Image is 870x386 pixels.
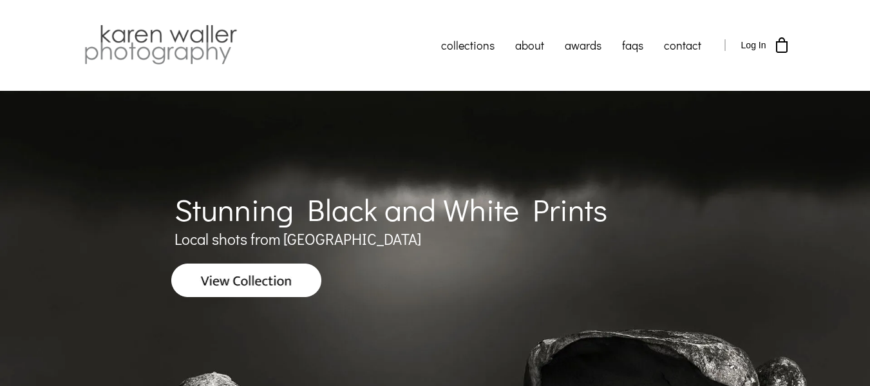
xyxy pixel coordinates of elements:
[171,264,322,297] img: View Collection
[554,29,612,61] a: awards
[505,29,554,61] a: about
[431,29,505,61] a: collections
[654,29,712,61] a: contact
[612,29,654,61] a: faqs
[81,23,240,68] img: Karen Waller Photography
[175,229,421,249] span: Local shots from [GEOGRAPHIC_DATA]
[175,189,607,229] span: Stunning Black and White Prints
[741,40,766,50] span: Log In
